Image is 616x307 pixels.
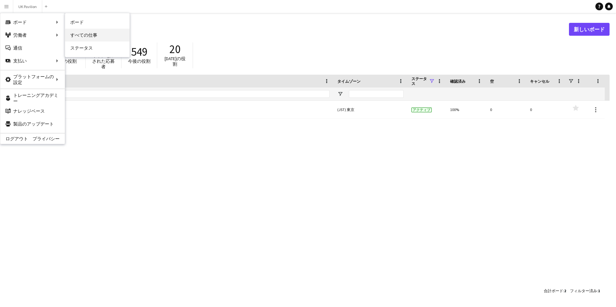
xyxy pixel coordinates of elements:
span: 2 [564,288,566,293]
span: アクティブ [411,107,432,112]
span: [DATE]の役割 [165,56,186,67]
a: UK Pavilion [15,101,330,119]
h1: ボード [11,24,569,34]
div: 支払い [0,54,65,67]
input: ボード名 フィルター入力 [27,90,330,98]
div: (JST) 東京 [333,101,408,118]
a: プライバシー [33,136,65,141]
div: プラットフォームの設定 [0,73,65,86]
span: フィルター済み [570,288,597,293]
a: 製品のアップデート [0,117,65,130]
span: 空 [490,79,494,84]
div: 0 [526,101,566,118]
a: 通信 [0,42,65,54]
a: 新しいボード [569,23,610,36]
a: ナレッジベース [0,105,65,117]
div: 0 [486,101,526,118]
button: UK Pavilion [13,0,42,13]
span: 空の役割 [59,58,77,64]
span: キャンセル [530,79,549,84]
span: 合計ボード [544,288,563,293]
span: 今後の役割 [128,58,150,64]
a: すべての仕事 [65,29,130,42]
span: ステータス [411,76,429,86]
div: : [544,284,566,297]
span: 1 [598,288,600,293]
span: 20 [169,42,180,56]
a: ステータス [65,42,130,54]
span: タイムゾーン [337,79,361,84]
span: 確認済み [450,79,466,84]
a: ログアウト [0,136,28,141]
a: トレーニングアカデミー [0,92,65,105]
div: 労働者 [0,29,65,42]
span: キャンセルされた応募者 [92,53,115,70]
div: ボード [0,16,65,29]
a: ボード [65,16,130,29]
span: 549 [131,45,148,59]
input: タイムゾーン フィルター入力 [349,90,404,98]
div: 100% [446,101,486,118]
button: フィルターメニューを開く [337,91,343,97]
div: : [570,284,600,297]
